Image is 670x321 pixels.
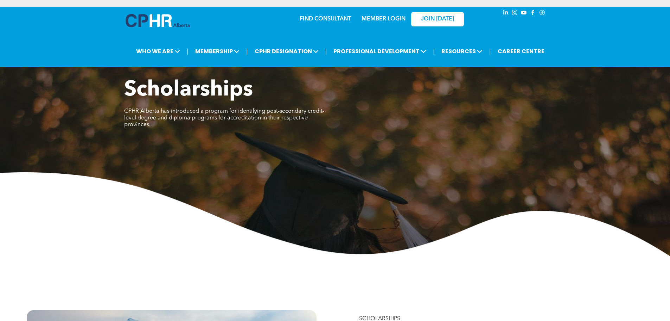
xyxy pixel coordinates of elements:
span: Scholarships [124,80,253,101]
a: instagram [511,9,519,18]
li: | [325,44,327,58]
a: JOIN [DATE] [411,12,464,26]
a: linkedin [502,9,510,18]
li: | [433,44,435,58]
li: | [489,44,491,58]
span: PROFESSIONAL DEVELOPMENT [331,45,428,58]
a: FIND CONSULTANT [300,16,351,22]
a: facebook [529,9,537,18]
a: MEMBER LOGIN [362,16,406,22]
span: CPHR DESIGNATION [253,45,321,58]
li: | [246,44,248,58]
a: youtube [520,9,528,18]
img: A blue and white logo for cp alberta [126,14,190,27]
span: MEMBERSHIP [193,45,242,58]
span: WHO WE ARE [134,45,182,58]
a: CAREER CENTRE [496,45,547,58]
span: RESOURCES [439,45,485,58]
span: JOIN [DATE] [421,16,454,23]
a: Social network [538,9,546,18]
li: | [187,44,189,58]
span: CPHR Alberta has introduced a program for identifying post-secondary credit-level degree and dipl... [124,109,324,128]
